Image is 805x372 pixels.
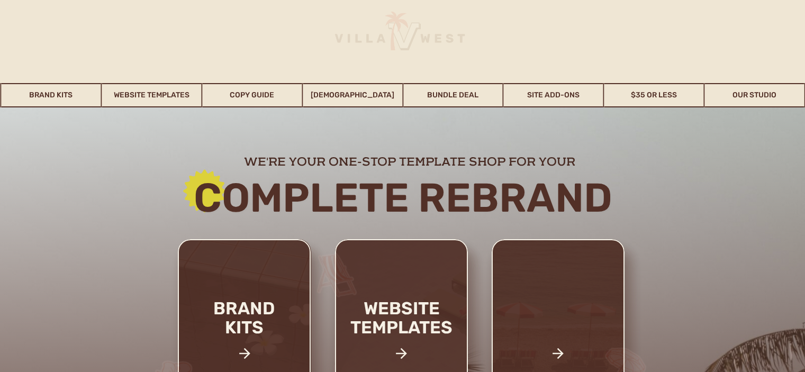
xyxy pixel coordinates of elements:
h2: Complete rebrand [117,176,689,219]
a: [DEMOGRAPHIC_DATA] [303,83,402,107]
a: Site Add-Ons [504,83,603,107]
a: Brand Kits [2,83,101,107]
a: Website Templates [102,83,201,107]
a: website templates [332,299,471,360]
a: $35 or Less [604,83,704,107]
a: brand kits [200,299,289,366]
a: Copy Guide [202,83,302,107]
a: Bundle Deal [403,83,503,107]
h2: we're your one-stop template shop for your [169,154,651,167]
a: Our Studio [705,83,804,107]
